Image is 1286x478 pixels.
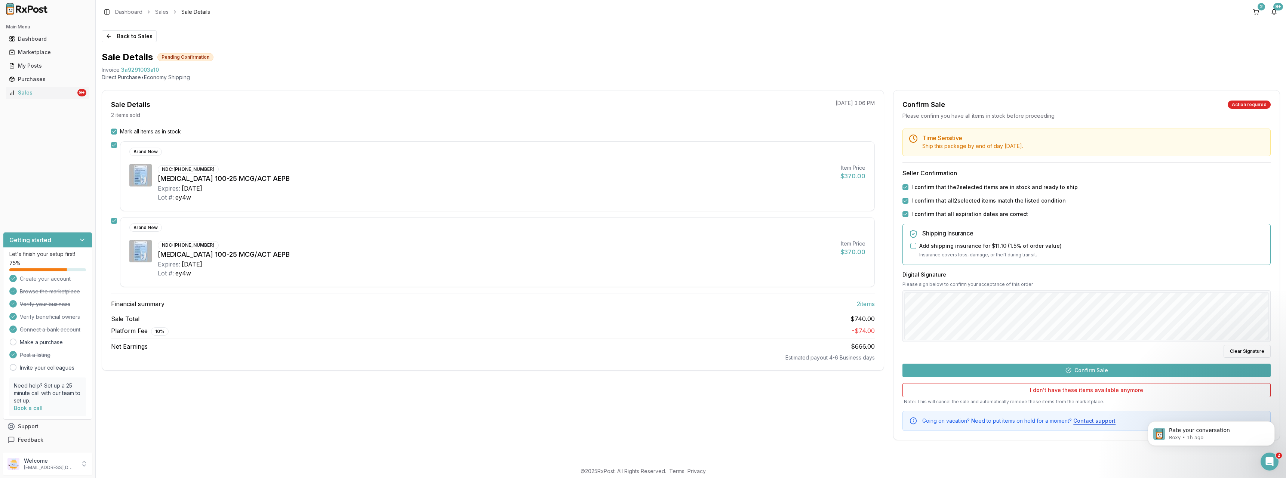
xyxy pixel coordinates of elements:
[1224,345,1271,358] button: Clear Signature
[9,235,51,244] h3: Getting started
[911,184,1078,191] label: I confirm that the 2 selected items are in stock and ready to ship
[20,275,71,283] span: Create your account
[9,75,86,83] div: Purchases
[687,468,706,474] a: Privacy
[111,99,150,110] div: Sale Details
[836,99,875,107] p: [DATE] 3:06 PM
[102,30,157,42] button: Back to Sales
[1276,453,1282,459] span: 2
[902,112,1271,120] div: Please confirm you have all items in stock before proceeding
[129,240,152,262] img: Breo Ellipta 100-25 MCG/ACT AEPB
[1273,3,1283,10] div: 9+
[14,405,43,411] a: Book a call
[111,342,148,351] span: Net Earnings
[1268,6,1280,18] button: 9+
[1261,453,1279,471] iframe: Intercom live chat
[902,271,1271,278] h3: Digital Signature
[129,164,152,186] img: Breo Ellipta 100-25 MCG/ACT AEPB
[24,465,76,471] p: [EMAIL_ADDRESS][DOMAIN_NAME]
[181,8,210,16] span: Sale Details
[919,251,1264,259] p: Insurance covers loss, damage, or theft during transit.
[840,247,865,256] div: $370.00
[111,326,169,336] span: Platform Fee
[3,60,92,72] button: My Posts
[14,382,81,404] p: Need help? Set up a 25 minute call with our team to set up.
[121,66,159,74] span: 3a9291003a10
[20,351,50,359] span: Post a listing
[3,87,92,99] button: Sales9+
[158,249,834,260] div: [MEDICAL_DATA] 100-25 MCG/ACT AEPB
[7,458,19,470] img: User avatar
[919,242,1062,250] label: Add shipping insurance for $11.10 ( 1.5 % of order value)
[1073,417,1116,425] button: Contact support
[6,86,89,99] a: Sales9+
[6,46,89,59] a: Marketplace
[111,299,164,308] span: Financial summary
[77,89,86,96] div: 9+
[20,326,80,333] span: Connect a bank account
[111,111,140,119] p: 2 items sold
[120,128,181,135] label: Mark all items as in stock
[158,184,180,193] div: Expires:
[20,339,63,346] a: Make a purchase
[102,74,1280,81] p: Direct Purchase • Economy Shipping
[840,172,865,181] div: $370.00
[151,327,169,336] div: 10 %
[158,193,174,202] div: Lot #:
[24,457,76,465] p: Welcome
[9,259,21,267] span: 75 %
[102,51,153,63] h1: Sale Details
[102,66,120,74] div: Invoice
[9,89,76,96] div: Sales
[902,169,1271,178] h3: Seller Confirmation
[669,468,684,474] a: Terms
[1258,3,1265,10] div: 2
[111,354,875,361] div: Estimated payout 4-6 Business days
[20,300,70,308] span: Verify your business
[922,417,1264,425] div: Going on vacation? Need to put items on hold for a moment?
[9,250,86,258] p: Let's finish your setup first!
[902,99,945,110] div: Confirm Sale
[1250,6,1262,18] button: 2
[9,49,86,56] div: Marketplace
[175,193,191,202] div: ey4w
[922,143,1023,149] span: Ship this package by end of day [DATE] .
[158,260,180,269] div: Expires:
[902,281,1271,287] p: Please sign below to confirm your acceptance of this order
[155,8,169,16] a: Sales
[6,32,89,46] a: Dashboard
[9,62,86,70] div: My Posts
[851,343,875,350] span: $666.00
[902,364,1271,377] button: Confirm Sale
[175,269,191,278] div: ey4w
[111,314,139,323] span: Sale Total
[182,184,202,193] div: [DATE]
[922,135,1264,141] h5: Time Sensitive
[6,24,89,30] h2: Main Menu
[1136,405,1286,458] iframe: Intercom notifications message
[9,35,86,43] div: Dashboard
[911,197,1066,204] label: I confirm that all 2 selected items match the listed condition
[115,8,210,16] nav: breadcrumb
[20,288,80,295] span: Browse the marketplace
[18,436,43,444] span: Feedback
[3,46,92,58] button: Marketplace
[20,364,74,371] a: Invite your colleagues
[852,327,875,334] span: - $74.00
[3,433,92,447] button: Feedback
[158,269,174,278] div: Lot #:
[1228,101,1271,109] div: Action required
[840,240,865,247] div: Item Price
[3,73,92,85] button: Purchases
[857,299,875,308] span: 2 item s
[3,33,92,45] button: Dashboard
[115,8,142,16] a: Dashboard
[922,230,1264,236] h5: Shipping Insurance
[158,173,834,184] div: [MEDICAL_DATA] 100-25 MCG/ACT AEPB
